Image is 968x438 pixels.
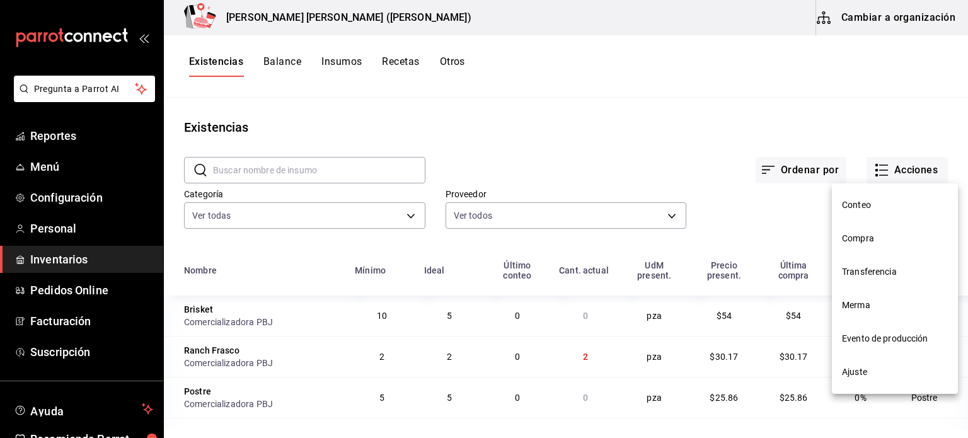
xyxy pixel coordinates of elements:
[842,232,948,245] span: Compra
[842,299,948,312] span: Merma
[842,265,948,279] span: Transferencia
[842,199,948,212] span: Conteo
[842,366,948,379] span: Ajuste
[842,332,948,345] span: Evento de producción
